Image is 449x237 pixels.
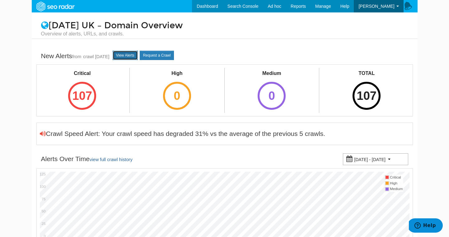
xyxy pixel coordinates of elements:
[41,51,110,61] div: New Alerts
[409,218,443,234] iframe: Opens a widget where you can find more information
[36,21,413,37] h1: [DATE] UK – Domain Overview
[354,157,386,162] small: [DATE] - [DATE]
[347,70,386,77] div: TOTAL
[258,82,286,110] div: 0
[358,4,394,9] span: [PERSON_NAME]
[63,70,102,77] div: Critical
[390,180,403,186] td: High
[40,129,325,138] div: Crawl Speed Alert: Your crawl speed has degraded 31% vs the average of the previous 5 crawls.
[268,4,281,9] span: Ad hoc
[340,4,349,9] span: Help
[41,30,408,37] small: Overview of alerts, URLs, and crawls.
[353,82,381,110] div: 107
[34,1,77,12] img: SEORadar
[252,70,291,77] div: Medium
[390,186,403,192] td: Medium
[157,70,197,77] div: High
[315,4,331,9] span: Manage
[90,157,133,162] a: view full crawl history
[41,154,133,164] div: Alerts Over Time
[291,4,306,9] span: Reports
[72,54,81,59] small: from
[140,51,174,60] a: Request a Crawl
[68,82,96,110] div: 107
[83,54,110,59] a: crawl [DATE]
[163,82,191,110] div: 0
[113,51,138,60] a: View Alerts
[390,174,403,180] td: Critical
